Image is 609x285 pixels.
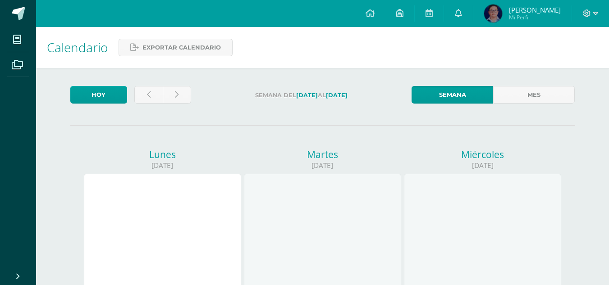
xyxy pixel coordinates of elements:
[484,5,502,23] img: 697802cfca4defe22835fcaa2610e727.png
[84,161,241,170] div: [DATE]
[119,39,233,56] a: Exportar calendario
[244,148,401,161] div: Martes
[198,86,404,104] label: Semana del al
[70,86,127,104] a: Hoy
[404,161,561,170] div: [DATE]
[326,92,348,99] strong: [DATE]
[142,39,221,56] span: Exportar calendario
[296,92,318,99] strong: [DATE]
[244,161,401,170] div: [DATE]
[509,5,561,14] span: [PERSON_NAME]
[404,148,561,161] div: Miércoles
[493,86,575,104] a: Mes
[509,14,561,21] span: Mi Perfil
[412,86,493,104] a: Semana
[84,148,241,161] div: Lunes
[47,39,108,56] span: Calendario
